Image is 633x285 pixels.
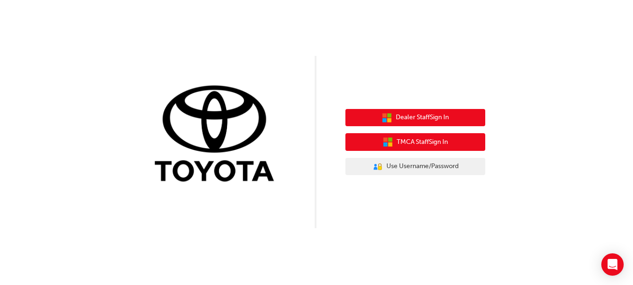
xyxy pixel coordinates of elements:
[386,161,459,172] span: Use Username/Password
[601,253,624,276] div: Open Intercom Messenger
[345,133,485,151] button: TMCA StaffSign In
[396,112,449,123] span: Dealer Staff Sign In
[345,158,485,176] button: Use Username/Password
[397,137,448,148] span: TMCA Staff Sign In
[148,83,288,186] img: Trak
[345,109,485,127] button: Dealer StaffSign In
